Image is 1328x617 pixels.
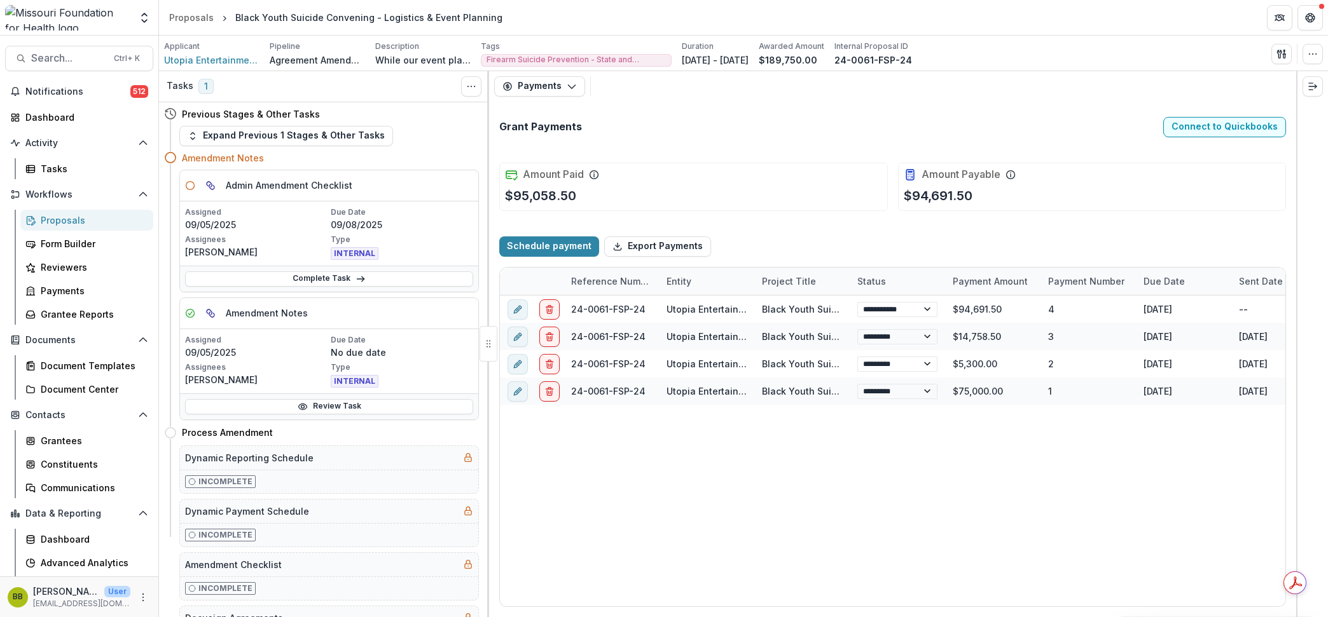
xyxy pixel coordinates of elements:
[104,586,130,597] p: User
[331,207,474,218] p: Due Date
[499,236,599,257] button: Schedule payment
[834,53,912,67] p: 24-0061-FSP-24
[499,121,582,133] h2: Grant Payments
[571,330,646,343] div: 24-0061-FSP-24
[5,330,153,350] button: Open Documents
[5,503,153,524] button: Open Data & Reporting
[667,331,782,342] a: Utopia Entertainment, LLC
[571,384,646,398] div: 24-0061-FSP-24
[571,302,646,316] div: 24-0061-FSP-24
[564,275,659,288] div: Reference Number
[523,168,584,180] h2: Amount Paid
[494,76,585,97] button: Payments
[164,41,200,52] p: Applicant
[13,593,23,601] div: Brandy Boyer
[571,357,646,370] div: 24-0061-FSP-24
[945,275,1035,288] div: Payment Amount
[135,590,151,605] button: More
[31,52,106,64] span: Search...
[834,41,908,52] p: Internal Proposal ID
[1048,302,1055,316] div: 4
[198,529,252,541] p: Incomplete
[20,477,153,498] a: Communications
[5,405,153,425] button: Open Contacts
[185,399,473,414] a: Review Task
[945,377,1041,405] div: $75,000.00
[25,335,133,346] span: Documents
[1231,268,1327,295] div: Sent Date
[25,111,143,124] div: Dashboard
[945,295,1041,323] div: $94,691.50
[179,126,393,146] button: Expand Previous 1 Stages & Other Tasks
[41,532,143,546] div: Dashboard
[659,275,699,288] div: Entity
[1136,323,1231,350] div: [DATE]
[659,268,754,295] div: Entity
[945,268,1041,295] div: Payment Amount
[1041,268,1136,295] div: Payment Number
[185,346,328,359] p: 09/05/2025
[508,353,528,374] button: edit
[20,304,153,325] a: Grantee Reports
[25,410,133,421] span: Contacts
[667,304,782,315] a: Utopia Entertainment, LLC
[226,306,308,320] h5: Amendment Notes
[564,268,659,295] div: Reference Number
[198,476,252,487] p: Incomplete
[185,334,328,346] p: Assigned
[41,284,143,297] div: Payments
[33,598,130,609] p: [EMAIL_ADDRESS][DOMAIN_NAME]
[185,234,328,245] p: Assignees
[331,247,378,260] span: INTERNAL
[20,257,153,278] a: Reviewers
[25,189,133,200] span: Workflows
[1231,295,1327,323] div: --
[200,175,221,196] button: Parent task
[185,505,309,518] h5: Dynamic Payment Schedule
[20,233,153,254] a: Form Builder
[850,268,945,295] div: Status
[182,151,264,165] h4: Amendment Notes
[487,55,666,64] span: Firearm Suicide Prevention - State and Regional Efforts
[25,138,133,149] span: Activity
[461,76,481,97] button: Toggle View Cancelled Tasks
[505,186,576,205] p: $95,058.50
[539,353,560,374] button: delete
[5,46,153,71] button: Search...
[1136,268,1231,295] div: Due Date
[945,350,1041,377] div: $5,300.00
[20,280,153,301] a: Payments
[667,386,782,397] a: Utopia Entertainment, LLC
[185,207,328,218] p: Assigned
[508,326,528,346] button: edit
[682,53,749,67] p: [DATE] - [DATE]
[539,326,560,346] button: delete
[762,358,1029,369] a: Black Youth Suicide Convening - Logistics & Event Planning
[164,53,259,67] a: Utopia Entertainment, LLC
[5,5,130,31] img: Missouri Foundation for Health logo
[185,271,473,287] a: Complete Task
[331,218,474,231] p: 09/08/2025
[20,430,153,451] a: Grantees
[41,237,143,250] div: Form Builder
[604,236,711,257] button: Export Payments
[185,362,328,373] p: Assignees
[20,576,153,597] a: Data Report
[41,308,143,321] div: Grantee Reports
[1136,377,1231,405] div: [DATE]
[41,458,143,471] div: Constituents
[759,53,817,67] p: $189,750.00
[850,275,894,288] div: Status
[41,359,143,372] div: Document Templates
[1231,377,1327,405] div: [DATE]
[20,529,153,550] a: Dashboard
[1048,330,1054,343] div: 3
[331,346,474,359] p: No due date
[1136,350,1231,377] div: [DATE]
[270,53,365,67] p: Agreement Amendment
[185,218,328,231] p: 09/05/2025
